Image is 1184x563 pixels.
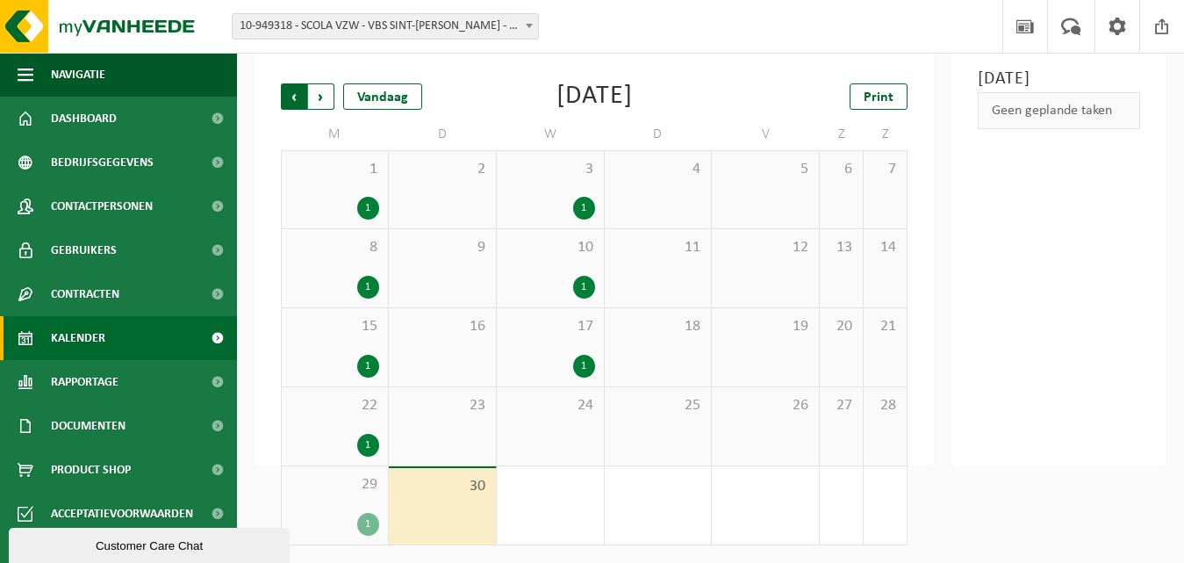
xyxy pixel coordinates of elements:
[497,119,605,150] td: W
[357,355,379,378] div: 1
[506,317,595,336] span: 17
[389,119,497,150] td: D
[291,396,379,415] span: 22
[51,97,117,141] span: Dashboard
[872,396,898,415] span: 28
[573,276,595,299] div: 1
[291,475,379,494] span: 29
[864,90,893,105] span: Print
[506,160,595,179] span: 3
[357,434,379,457] div: 1
[398,160,487,179] span: 2
[864,119,908,150] td: Z
[51,53,105,97] span: Navigatie
[573,197,595,220] div: 1
[829,160,854,179] span: 6
[614,238,703,257] span: 11
[978,92,1140,129] div: Geen geplande taken
[721,238,810,257] span: 12
[721,160,810,179] span: 5
[978,66,1140,92] h3: [DATE]
[556,83,633,110] div: [DATE]
[9,524,293,563] iframe: chat widget
[343,83,422,110] div: Vandaag
[233,14,538,39] span: 10-949318 - SCOLA VZW - VBS SINT-THERESIA - ROLLEGEM
[51,492,193,536] span: Acceptatievoorwaarden
[398,317,487,336] span: 16
[232,13,539,40] span: 10-949318 - SCOLA VZW - VBS SINT-THERESIA - ROLLEGEM
[721,396,810,415] span: 26
[829,317,854,336] span: 20
[872,238,898,257] span: 14
[573,355,595,378] div: 1
[51,360,118,404] span: Rapportage
[614,317,703,336] span: 18
[281,83,307,110] span: Vorige
[291,238,379,257] span: 8
[605,119,713,150] td: D
[829,238,854,257] span: 13
[712,119,820,150] td: V
[291,317,379,336] span: 15
[291,160,379,179] span: 1
[51,141,154,184] span: Bedrijfsgegevens
[308,83,334,110] span: Volgende
[506,396,595,415] span: 24
[614,396,703,415] span: 25
[51,404,126,448] span: Documenten
[398,238,487,257] span: 9
[721,317,810,336] span: 19
[850,83,908,110] a: Print
[357,513,379,536] div: 1
[357,276,379,299] div: 1
[820,119,864,150] td: Z
[51,316,105,360] span: Kalender
[281,119,389,150] td: M
[872,317,898,336] span: 21
[398,477,487,496] span: 30
[614,160,703,179] span: 4
[51,448,131,492] span: Product Shop
[51,228,117,272] span: Gebruikers
[51,184,153,228] span: Contactpersonen
[829,396,854,415] span: 27
[357,197,379,220] div: 1
[872,160,898,179] span: 7
[506,238,595,257] span: 10
[51,272,119,316] span: Contracten
[398,396,487,415] span: 23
